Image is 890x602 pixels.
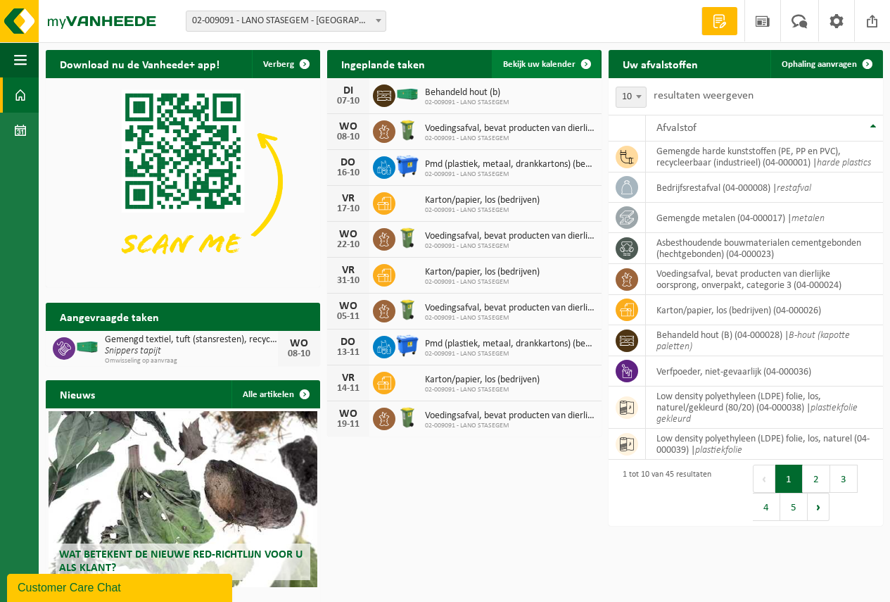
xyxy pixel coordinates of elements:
h2: Ingeplande taken [327,50,439,77]
h2: Nieuws [46,380,109,408]
span: Afvalstof [656,123,697,134]
i: plastiekfolie [695,445,742,456]
span: 02-009091 - LANO STASEGEM [425,314,595,322]
a: Alle artikelen [231,380,319,408]
i: restafval [777,183,811,194]
span: Karton/papier, los (bedrijven) [425,195,540,206]
h2: Aangevraagde taken [46,303,173,330]
button: 5 [780,493,808,521]
td: gemengde metalen (04-000017) | [646,203,883,233]
div: WO [285,338,313,349]
img: WB-1100-HPE-BE-01 [395,334,419,358]
img: WB-0140-HPE-GN-50 [395,118,419,142]
i: B-hout (kapotte paletten) [656,330,850,352]
span: 10 [616,87,646,107]
button: Verberg [252,50,319,78]
div: VR [334,193,362,204]
button: Next [808,493,829,521]
span: Gemengd textiel, tuft (stansresten), recycleerbaar [105,334,278,346]
td: bedrijfsrestafval (04-000008) | [646,173,883,203]
div: WO [334,229,362,240]
span: Ophaling aanvragen [782,60,857,69]
div: 14-11 [334,384,362,394]
div: 31-10 [334,276,362,286]
div: VR [334,265,362,276]
div: 05-11 [334,312,362,322]
span: Pmd (plastiek, metaal, drankkartons) (bedrijven) [425,159,595,170]
span: Behandeld hout (b) [425,87,509,99]
td: behandeld hout (B) (04-000028) | [646,325,883,356]
div: 19-11 [334,420,362,429]
img: HK-XC-40-GN-00 [395,88,419,101]
span: 02-009091 - LANO STASEGEM [425,134,595,143]
td: asbesthoudende bouwmaterialen cementgebonden (hechtgebonden) (04-000023) [646,233,883,264]
span: 10 [616,87,647,108]
button: 4 [753,493,780,521]
img: WB-0140-HPE-GN-50 [395,226,419,250]
div: DO [334,157,362,168]
button: Previous [753,465,775,493]
td: voedingsafval, bevat producten van dierlijke oorsprong, onverpakt, categorie 3 (04-000024) [646,264,883,295]
a: Bekijk uw kalender [492,50,600,78]
td: gemengde harde kunststoffen (PE, PP en PVC), recycleerbaar (industrieel) (04-000001) | [646,142,883,173]
img: Download de VHEPlus App [46,78,320,284]
span: Bekijk uw kalender [503,60,576,69]
span: Wat betekent de nieuwe RED-richtlijn voor u als klant? [59,549,303,574]
span: Verberg [263,60,294,69]
div: DO [334,337,362,348]
h2: Uw afvalstoffen [609,50,712,77]
span: 02-009091 - LANO STASEGEM [425,206,540,215]
span: 02-009091 - LANO STASEGEM [425,422,595,430]
img: WB-0140-HPE-GN-50 [395,406,419,429]
img: HK-XC-40-GN-00 [75,341,99,353]
span: 02-009091 - LANO STASEGEM [425,350,595,358]
iframe: chat widget [7,571,235,602]
span: Omwisseling op aanvraag [105,357,278,365]
span: Voedingsafval, bevat producten van dierlijke oorsprong, onverpakt, categorie 3 [425,231,595,242]
img: WB-1100-HPE-BE-01 [395,154,419,178]
span: Karton/papier, los (bedrijven) [425,375,540,386]
div: WO [334,408,362,420]
div: 08-10 [334,132,362,142]
i: plastiekfolie gekleurd [656,403,858,425]
td: karton/papier, los (bedrijven) (04-000026) [646,295,883,325]
span: Karton/papier, los (bedrijven) [425,267,540,278]
h2: Download nu de Vanheede+ app! [46,50,234,77]
i: harde plastics [817,158,871,168]
div: 08-10 [285,349,313,359]
i: metalen [792,213,825,224]
div: 13-11 [334,348,362,358]
div: VR [334,372,362,384]
a: Wat betekent de nieuwe RED-richtlijn voor u als klant? [49,411,317,587]
div: WO [334,121,362,132]
div: 07-10 [334,96,362,106]
span: Voedingsafval, bevat producten van dierlijke oorsprong, onverpakt, categorie 3 [425,303,595,314]
div: 1 tot 10 van 45 resultaten [616,463,711,522]
td: low density polyethyleen (LDPE) folie, los, naturel/gekleurd (80/20) (04-000038) | [646,387,883,429]
span: 02-009091 - LANO STASEGEM [425,99,509,107]
div: 22-10 [334,240,362,250]
label: resultaten weergeven [654,90,754,101]
a: Ophaling aanvragen [770,50,882,78]
span: 02-009091 - LANO STASEGEM - HARELBEKE [186,11,386,32]
button: 1 [775,465,803,493]
div: 16-10 [334,168,362,178]
td: low density polyethyleen (LDPE) folie, los, naturel (04-000039) | [646,429,883,460]
span: 02-009091 - LANO STASEGEM - HARELBEKE [186,11,386,31]
span: Pmd (plastiek, metaal, drankkartons) (bedrijven) [425,339,595,350]
i: Snippers tapijt [105,346,161,356]
span: 02-009091 - LANO STASEGEM [425,278,540,287]
img: WB-0140-HPE-GN-50 [395,298,419,322]
button: 3 [830,465,858,493]
span: Voedingsafval, bevat producten van dierlijke oorsprong, onverpakt, categorie 3 [425,123,595,134]
span: 02-009091 - LANO STASEGEM [425,170,595,179]
div: 17-10 [334,204,362,214]
div: DI [334,85,362,96]
span: 02-009091 - LANO STASEGEM [425,242,595,251]
div: WO [334,301,362,312]
span: 02-009091 - LANO STASEGEM [425,386,540,394]
span: Voedingsafval, bevat producten van dierlijke oorsprong, onverpakt, categorie 3 [425,410,595,422]
td: verfpoeder, niet-gevaarlijk (04-000036) [646,356,883,387]
button: 2 [803,465,830,493]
